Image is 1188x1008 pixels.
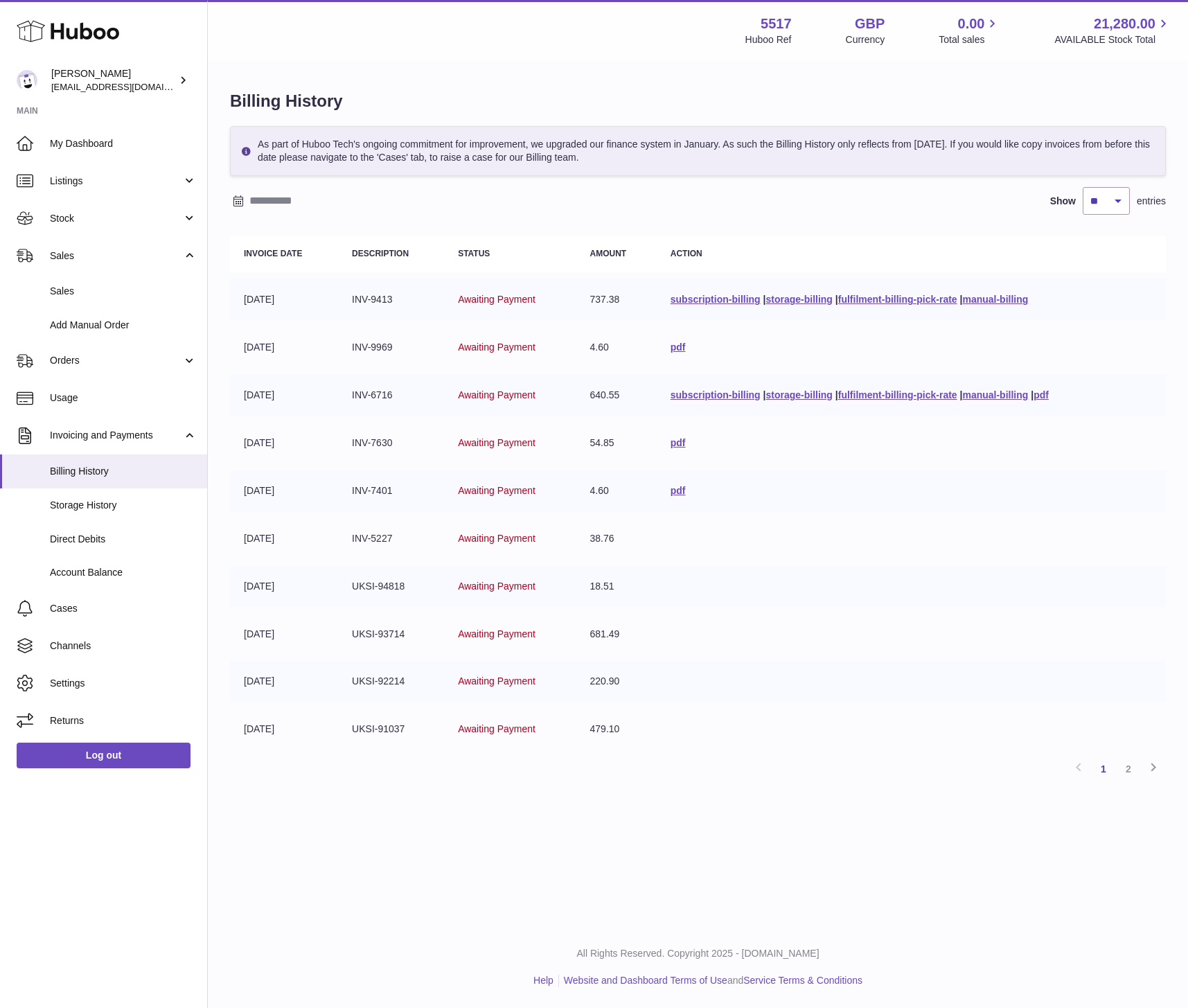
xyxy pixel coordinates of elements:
[50,714,197,727] span: Returns
[50,175,182,188] span: Listings
[671,249,702,258] strong: Action
[671,389,761,400] a: subscription-billing
[219,947,1177,960] p: All Rights Reserved. Copyright 2025 - [DOMAIN_NAME]
[855,15,885,33] strong: GBP
[338,661,444,702] td: UKSI-92214
[763,389,766,400] span: |
[50,212,182,225] span: Stock
[671,485,686,496] a: pdf
[338,709,444,750] td: UKSI-91037
[50,533,197,546] span: Direct Debits
[1031,389,1034,400] span: |
[576,375,657,416] td: 640.55
[590,249,627,258] strong: Amount
[576,423,657,463] td: 54.85
[765,389,832,400] a: storage-billing
[230,327,338,368] td: [DATE]
[50,249,182,263] span: Sales
[671,342,686,353] a: pdf
[17,70,37,91] img: alessiavanzwolle@hotmail.com
[458,342,535,353] span: Awaiting Payment
[338,566,444,607] td: UKSI-94818
[763,294,766,305] span: |
[960,294,963,305] span: |
[230,566,338,607] td: [DATE]
[745,33,792,46] div: Huboo Ref
[50,391,197,405] span: Usage
[458,389,535,400] span: Awaiting Payment
[458,723,535,734] span: Awaiting Payment
[835,294,838,305] span: |
[838,389,957,400] a: fulfilment-billing-pick-rate
[576,709,657,750] td: 479.10
[338,327,444,368] td: INV-9969
[458,249,490,258] strong: Status
[576,470,657,511] td: 4.60
[458,294,535,305] span: Awaiting Payment
[50,354,182,367] span: Orders
[50,677,197,690] span: Settings
[50,566,197,579] span: Account Balance
[1054,33,1171,46] span: AVAILABLE Stock Total
[939,15,1000,46] a: 0.00 Total sales
[576,279,657,320] td: 737.38
[230,423,338,463] td: [DATE]
[230,90,1166,112] h1: Billing History
[50,319,197,332] span: Add Manual Order
[51,81,204,92] span: [EMAIL_ADDRESS][DOMAIN_NAME]
[458,485,535,496] span: Awaiting Payment
[564,975,727,986] a: Website and Dashboard Terms of Use
[50,429,182,442] span: Invoicing and Payments
[50,137,197,150] span: My Dashboard
[671,294,761,305] a: subscription-billing
[230,661,338,702] td: [DATE]
[338,518,444,559] td: INV-5227
[1091,757,1116,781] a: 1
[533,975,553,986] a: Help
[743,975,862,986] a: Service Terms & Conditions
[1137,195,1166,208] span: entries
[761,15,792,33] strong: 5517
[962,294,1028,305] a: manual-billing
[765,294,832,305] a: storage-billing
[338,423,444,463] td: INV-7630
[838,294,957,305] a: fulfilment-billing-pick-rate
[338,470,444,511] td: INV-7401
[1054,15,1171,46] a: 21,280.00 AVAILABLE Stock Total
[51,67,176,94] div: [PERSON_NAME]
[458,533,535,544] span: Awaiting Payment
[230,614,338,655] td: [DATE]
[939,33,1000,46] span: Total sales
[50,602,197,615] span: Cases
[1050,195,1076,208] label: Show
[50,465,197,478] span: Billing History
[230,279,338,320] td: [DATE]
[576,327,657,368] td: 4.60
[576,614,657,655] td: 681.49
[352,249,409,258] strong: Description
[458,675,535,687] span: Awaiting Payment
[458,437,535,448] span: Awaiting Payment
[576,518,657,559] td: 38.76
[244,249,302,258] strong: Invoice Date
[230,470,338,511] td: [DATE]
[1116,757,1141,781] a: 2
[338,375,444,416] td: INV-6716
[962,389,1028,400] a: manual-billing
[958,15,985,33] span: 0.00
[1094,15,1155,33] span: 21,280.00
[338,614,444,655] td: UKSI-93714
[230,518,338,559] td: [DATE]
[338,279,444,320] td: INV-9413
[230,375,338,416] td: [DATE]
[671,437,686,448] a: pdf
[576,661,657,702] td: 220.90
[50,285,197,298] span: Sales
[230,709,338,750] td: [DATE]
[846,33,885,46] div: Currency
[50,639,197,653] span: Channels
[835,389,838,400] span: |
[230,126,1166,176] div: As part of Huboo Tech's ongoing commitment for improvement, we upgraded our finance system in Jan...
[458,628,535,639] span: Awaiting Payment
[960,389,963,400] span: |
